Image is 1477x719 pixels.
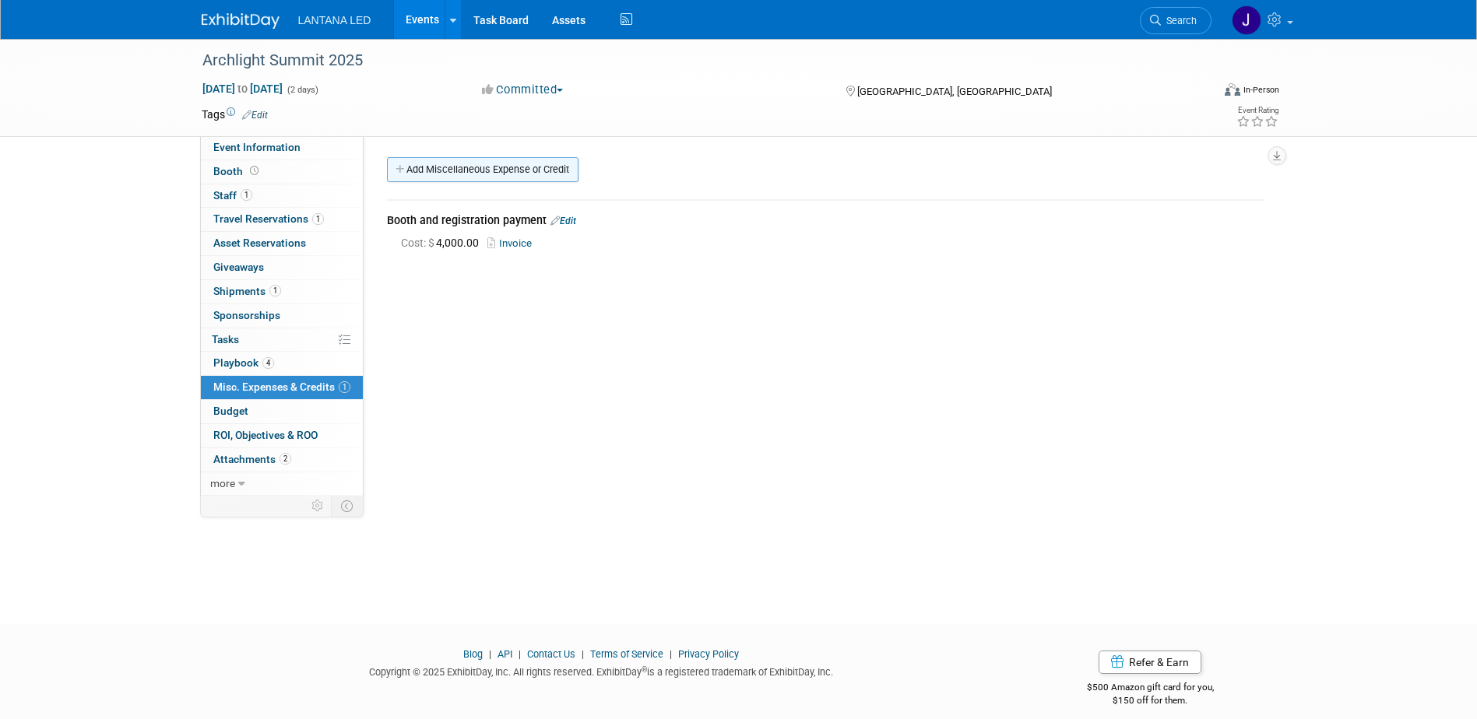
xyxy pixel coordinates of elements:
[213,429,318,441] span: ROI, Objectives & ROO
[201,328,363,352] a: Tasks
[201,256,363,279] a: Giveaways
[201,232,363,255] a: Asset Reservations
[201,472,363,496] a: more
[213,453,291,465] span: Attachments
[339,381,350,393] span: 1
[515,648,525,660] span: |
[201,424,363,447] a: ROI, Objectives & ROO
[527,648,575,660] a: Contact Us
[213,309,280,321] span: Sponsorships
[269,285,281,296] span: 1
[213,189,252,202] span: Staff
[241,189,252,201] span: 1
[312,213,324,225] span: 1
[401,237,485,249] span: 4,000.00
[485,648,495,660] span: |
[201,400,363,423] a: Budget
[286,85,318,95] span: (2 days)
[213,141,301,153] span: Event Information
[331,496,363,516] td: Toggle Event Tabs
[857,86,1052,97] span: [GEOGRAPHIC_DATA], [GEOGRAPHIC_DATA]
[550,216,576,226] a: Edit
[202,107,268,122] td: Tags
[213,212,324,225] span: Travel Reservations
[242,110,268,121] a: Edit
[1025,671,1276,707] div: $500 Amazon gift card for you,
[201,352,363,375] a: Playbook4
[202,13,280,29] img: ExhibitDay
[212,333,239,345] span: Tasks
[213,405,248,417] span: Budget
[213,237,306,249] span: Asset Reservations
[1225,83,1240,96] img: Format-Inperson.png
[201,376,363,399] a: Misc. Expenses & Credits1
[213,261,264,273] span: Giveaways
[487,237,538,249] a: Invoice
[1140,7,1211,34] a: Search
[1232,5,1261,35] img: Jane Divis
[202,82,283,96] span: [DATE] [DATE]
[201,136,363,160] a: Event Information
[642,665,647,674] sup: ®
[262,357,274,369] span: 4
[590,648,663,660] a: Terms of Service
[197,47,1188,75] div: Archlight Summit 2025
[578,648,588,660] span: |
[666,648,676,660] span: |
[213,165,262,177] span: Booth
[201,160,363,184] a: Booth
[1243,84,1279,96] div: In-Person
[678,648,739,660] a: Privacy Policy
[201,184,363,208] a: Staff1
[213,285,281,297] span: Shipments
[1099,651,1201,674] a: Refer & Earn
[213,356,274,369] span: Playbook
[201,208,363,231] a: Travel Reservations1
[304,496,332,516] td: Personalize Event Tab Strip
[202,661,1002,679] div: Copyright © 2025 ExhibitDay, Inc. All rights reserved. ExhibitDay is a registered trademark of Ex...
[280,453,291,465] span: 2
[201,304,363,328] a: Sponsorships
[498,648,512,660] a: API
[235,82,250,95] span: to
[1236,107,1278,114] div: Event Rating
[247,165,262,177] span: Booth not reserved yet
[401,237,436,249] span: Cost: $
[298,14,371,26] span: LANTANA LED
[1161,15,1197,26] span: Search
[477,82,569,98] button: Committed
[210,477,235,489] span: more
[201,280,363,303] a: Shipments1
[1120,81,1280,104] div: Event Format
[1025,694,1276,707] div: $150 off for them.
[387,212,1264,231] div: Booth and registration payment
[463,648,483,660] a: Blog
[387,157,578,182] a: Add Miscellaneous Expense or Credit
[201,448,363,472] a: Attachments2
[213,381,350,393] span: Misc. Expenses & Credits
